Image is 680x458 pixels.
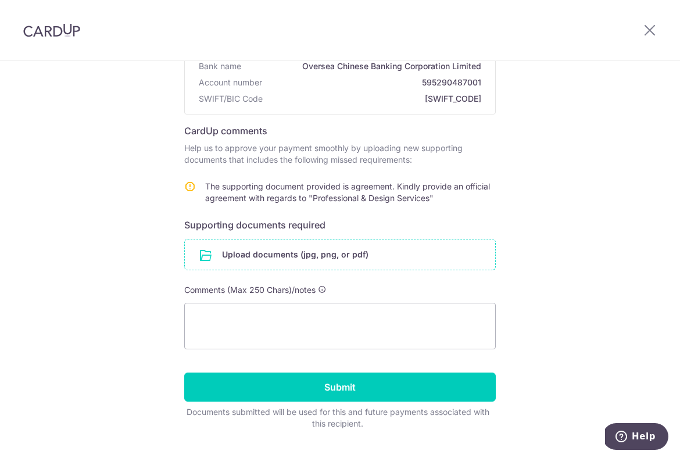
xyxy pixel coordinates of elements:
[267,93,481,105] span: [SWIFT_CODE]
[184,124,496,138] h6: CardUp comments
[184,373,496,402] input: Submit
[605,423,668,452] iframe: Opens a widget where you can find more information
[267,77,481,88] span: 595290487001
[246,60,481,72] span: Oversea Chinese Banking Corporation Limited
[205,181,490,203] span: The supporting document provided is agreement. Kindly provide an official agreement with regards ...
[199,60,241,72] span: Bank name
[184,142,496,166] p: Help us to approve your payment smoothly by uploading new supporting documents that includes the ...
[184,406,491,430] div: Documents submitted will be used for this and future payments associated with this recipient.
[23,23,80,37] img: CardUp
[199,93,263,105] span: SWIFT/BIC Code
[184,285,316,295] span: Comments (Max 250 Chars)/notes
[184,218,496,232] h6: Supporting documents required
[199,77,262,88] span: Account number
[184,239,496,270] div: Upload documents (jpg, png, or pdf)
